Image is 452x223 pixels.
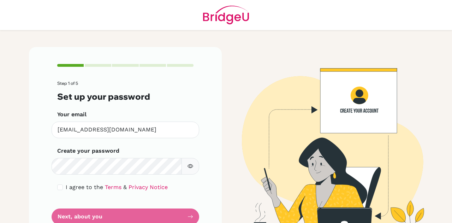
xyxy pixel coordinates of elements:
[123,184,127,190] span: &
[66,184,103,190] span: I agree to the
[57,147,119,155] label: Create your password
[129,184,168,190] a: Privacy Notice
[57,81,78,86] span: Step 1 of 5
[105,184,121,190] a: Terms
[52,122,199,138] input: Insert your email*
[57,92,194,102] h3: Set up your password
[57,110,87,119] label: Your email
